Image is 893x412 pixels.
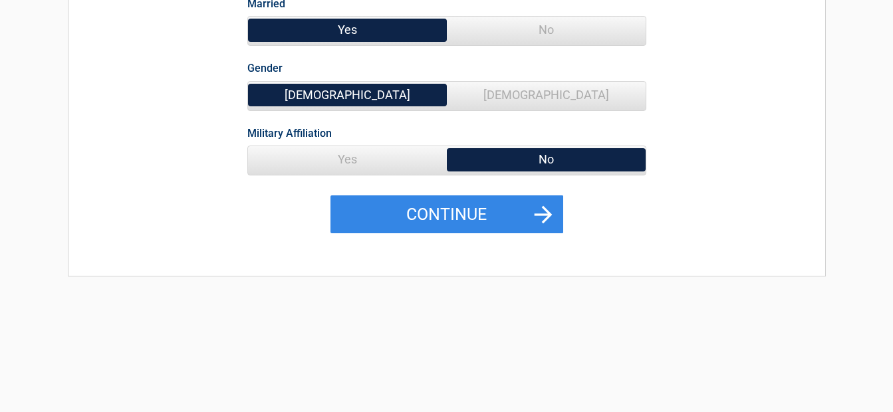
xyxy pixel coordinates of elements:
label: Gender [247,59,283,77]
span: Yes [248,146,447,173]
span: No [447,146,646,173]
span: [DEMOGRAPHIC_DATA] [248,82,447,108]
button: Continue [330,195,563,234]
span: Yes [248,17,447,43]
label: Military Affiliation [247,124,332,142]
span: No [447,17,646,43]
span: [DEMOGRAPHIC_DATA] [447,82,646,108]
